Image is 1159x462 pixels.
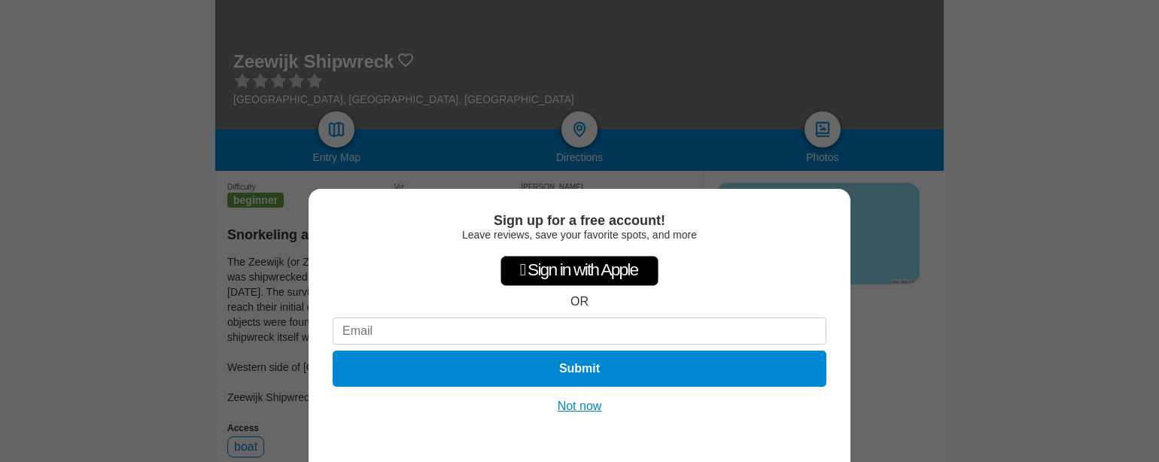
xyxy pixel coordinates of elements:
div: OR [570,295,589,309]
div: Leave reviews, save your favorite spots, and more [333,229,826,241]
input: Email [333,318,826,345]
button: Not now [553,399,607,414]
div: Sign up for a free account! [333,213,826,229]
div: Sign in with Apple [500,256,659,286]
button: Submit [333,351,826,387]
